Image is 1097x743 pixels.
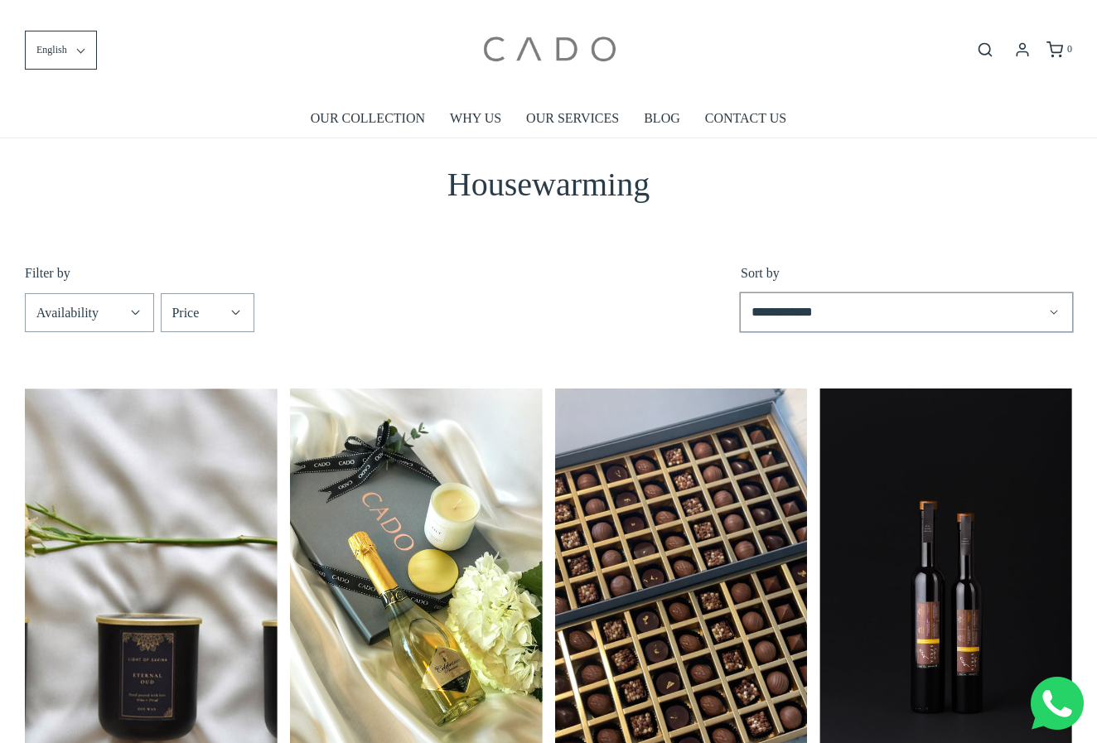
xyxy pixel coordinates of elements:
summary: Price [162,294,254,331]
span: English [36,42,67,58]
a: WHY US [450,99,501,138]
span: Price [172,302,199,324]
p: Filter by [25,267,714,280]
button: Open search bar [970,41,1000,59]
a: CONTACT US [705,99,786,138]
button: English [25,31,97,70]
span: Availability [36,302,99,324]
a: 0 [1045,41,1072,58]
img: cadogifting [478,12,619,87]
h2: Housewarming [25,163,1072,206]
a: OUR SERVICES [526,99,619,138]
summary: Availability [26,294,153,331]
label: Sort by [741,267,1072,280]
img: Whatsapp [1031,677,1084,730]
a: OUR COLLECTION [311,99,425,138]
a: BLOG [644,99,680,138]
span: 0 [1067,43,1072,55]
